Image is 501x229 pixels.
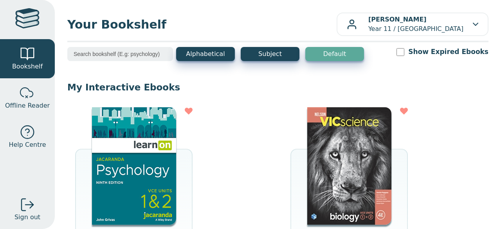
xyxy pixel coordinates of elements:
span: Offline Reader [5,101,50,110]
span: Help Centre [9,140,46,150]
p: My Interactive Ebooks [67,81,488,93]
button: Alphabetical [176,47,235,61]
button: Default [305,47,364,61]
span: Sign out [14,213,40,222]
button: [PERSON_NAME]Year 11 / [GEOGRAPHIC_DATA] [337,13,488,36]
span: Bookshelf [12,62,43,71]
input: Search bookshelf (E.g: psychology) [67,47,173,61]
img: 7c05a349-4a9b-eb11-a9a2-0272d098c78b.png [307,107,391,225]
img: 5dbb8fc4-eac2-4bdb-8cd5-a7394438c953.jpg [92,107,176,225]
p: Year 11 / [GEOGRAPHIC_DATA] [368,15,463,34]
button: Subject [241,47,299,61]
span: Your Bookshelf [67,16,337,33]
b: [PERSON_NAME] [368,16,427,23]
label: Show Expired Ebooks [408,47,488,57]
